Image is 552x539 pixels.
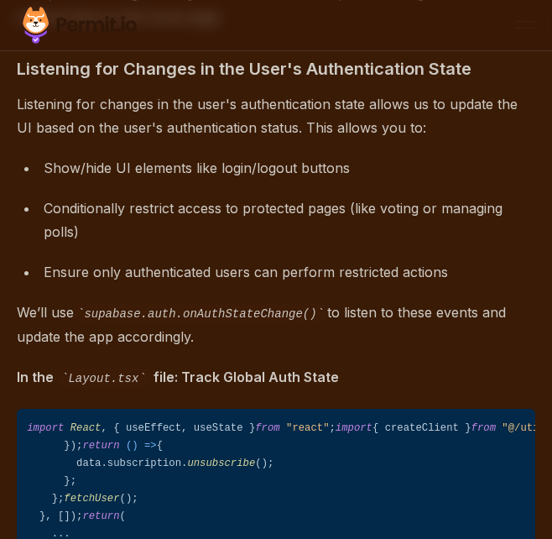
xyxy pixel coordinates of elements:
span: () => [126,440,157,452]
span: from [471,422,496,434]
span: subscription [107,458,181,469]
code: Layout.tsx [58,369,149,389]
span: return [82,510,119,522]
span: fetchUser [64,493,119,505]
span: unsubscribe [187,458,255,469]
p: Listening for changes in the user's authentication state allows us to update the UI based on the ... [17,92,535,139]
strong: In the [17,369,54,385]
button: open menu [515,15,535,35]
span: React [70,422,102,434]
strong: file: Track Global Auth State [154,369,339,385]
span: import [27,422,64,434]
code: supabase.auth.onAuthStateChange() [74,304,327,324]
div: Ensure only authenticated users can perform restricted actions [44,260,535,284]
p: We’ll use to listen to these events and update the app accordingly. [17,301,535,348]
span: "react" [286,422,329,434]
div: Conditionally restrict access to protected pages (like voting or managing polls) [44,196,535,243]
h3: Listening for Changes in the User's Authentication State [17,55,535,82]
img: Permit logo [17,3,143,47]
span: from [255,422,279,434]
span: return [82,440,119,452]
div: Show/hide UI elements like login/logout buttons [44,156,535,180]
span: import [336,422,372,434]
